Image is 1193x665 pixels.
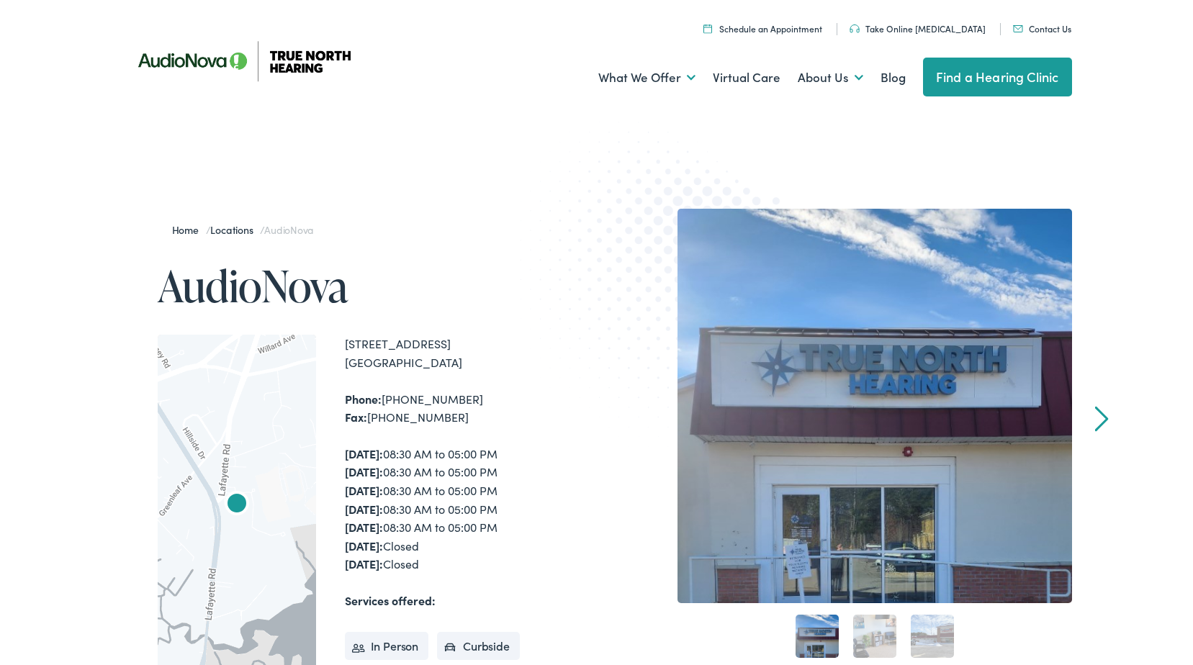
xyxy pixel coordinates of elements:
[345,390,597,427] div: [PHONE_NUMBER] [PHONE_NUMBER]
[220,488,254,522] div: AudioNova
[850,24,860,33] img: Headphones icon in color code ffb348
[172,222,206,237] a: Home
[1094,406,1108,432] a: Next
[158,262,597,309] h1: AudioNova
[345,335,597,371] div: [STREET_ADDRESS] [GEOGRAPHIC_DATA]
[345,445,597,574] div: 08:30 AM to 05:00 PM 08:30 AM to 05:00 PM 08:30 AM to 05:00 PM 08:30 AM to 05:00 PM 08:30 AM to 0...
[911,615,954,658] a: 3
[264,222,313,237] span: AudioNova
[881,51,906,104] a: Blog
[345,482,383,498] strong: [DATE]:
[345,519,383,535] strong: [DATE]:
[345,592,436,608] strong: Services offered:
[345,391,382,407] strong: Phone:
[850,22,986,35] a: Take Online [MEDICAL_DATA]
[345,632,429,661] li: In Person
[210,222,260,237] a: Locations
[703,22,822,35] a: Schedule an Appointment
[345,538,383,553] strong: [DATE]:
[923,58,1072,96] a: Find a Hearing Clinic
[437,632,520,661] li: Curbside
[345,556,383,571] strong: [DATE]:
[598,51,695,104] a: What We Offer
[853,615,896,658] a: 2
[798,51,863,104] a: About Us
[345,463,383,479] strong: [DATE]:
[345,445,383,461] strong: [DATE]:
[345,501,383,517] strong: [DATE]:
[345,409,367,425] strong: Fax:
[713,51,780,104] a: Virtual Care
[172,222,314,237] span: / /
[1013,22,1071,35] a: Contact Us
[703,24,712,33] img: Icon symbolizing a calendar in color code ffb348
[796,615,839,658] a: 1
[1013,25,1023,32] img: Mail icon in color code ffb348, used for communication purposes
